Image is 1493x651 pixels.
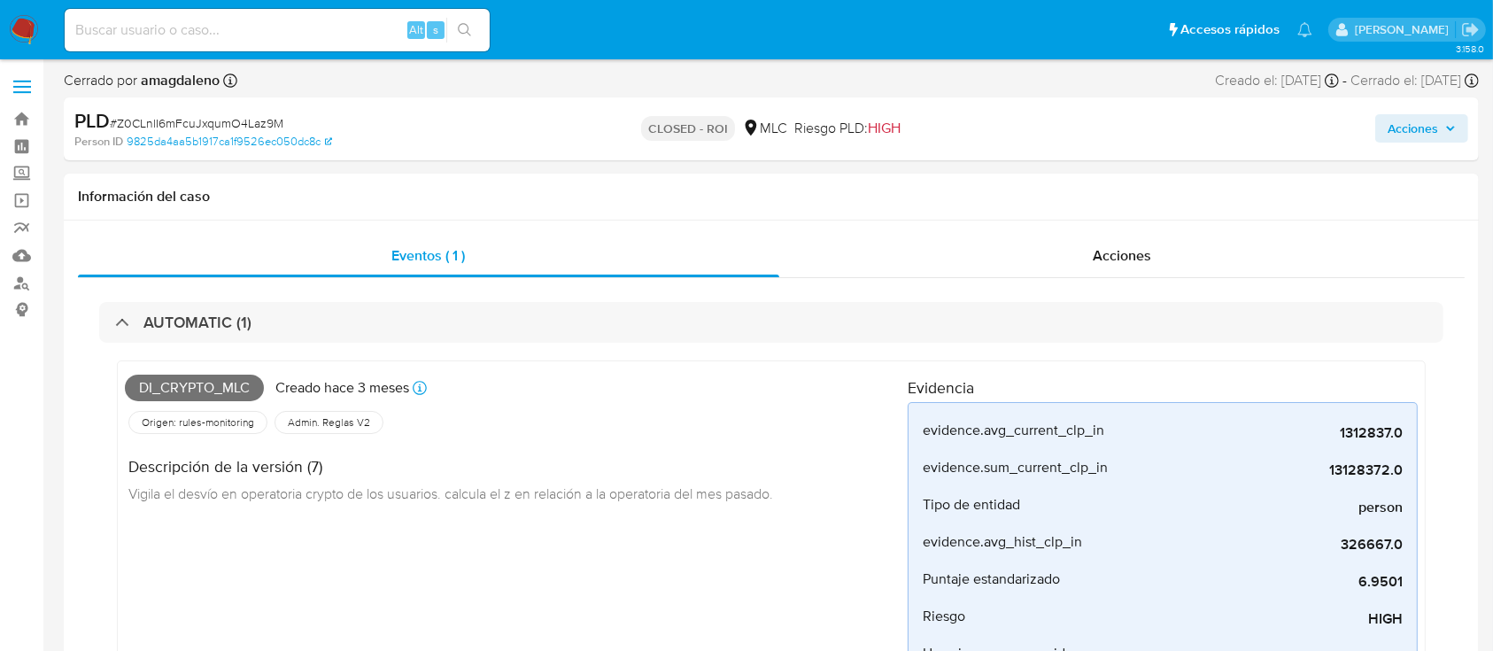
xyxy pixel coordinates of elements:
[1375,114,1468,143] button: Acciones
[868,118,901,138] span: HIGH
[286,415,372,430] span: Admin. Reglas V2
[74,134,123,150] b: Person ID
[1350,71,1479,90] div: Cerrado el: [DATE]
[127,134,332,150] a: 9825da4aa5b1917ca1f9526ec050dc8c
[391,245,465,266] span: Eventos ( 1 )
[128,457,773,477] h4: Descripción de la versión (7)
[794,119,901,138] span: Riesgo PLD:
[1215,71,1339,90] div: Creado el: [DATE]
[446,18,483,43] button: search-icon
[137,70,220,90] b: amagdaleno
[140,415,256,430] span: Origen: rules-monitoring
[143,313,251,332] h3: AUTOMATIC (1)
[128,484,773,503] span: Vigila el desvío en operatoria crypto de los usuarios. calcula el z en relación a la operatoria d...
[1180,20,1280,39] span: Accesos rápidos
[1355,21,1455,38] p: aline.magdaleno@mercadolibre.com
[1093,245,1151,266] span: Acciones
[641,116,735,141] p: CLOSED - ROI
[1297,22,1312,37] a: Notificaciones
[65,19,490,42] input: Buscar usuario o caso...
[1342,71,1347,90] span: -
[409,21,423,38] span: Alt
[74,106,110,135] b: PLD
[64,71,220,90] span: Cerrado por
[110,114,283,132] span: # Z0CLnlI6mFcuJxqumO4Laz9M
[1461,20,1480,39] a: Salir
[1388,114,1438,143] span: Acciones
[99,302,1443,343] div: AUTOMATIC (1)
[275,378,409,398] p: Creado hace 3 meses
[125,375,264,401] span: Di_crypto_mlc
[433,21,438,38] span: s
[742,119,787,138] div: MLC
[78,188,1465,205] h1: Información del caso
